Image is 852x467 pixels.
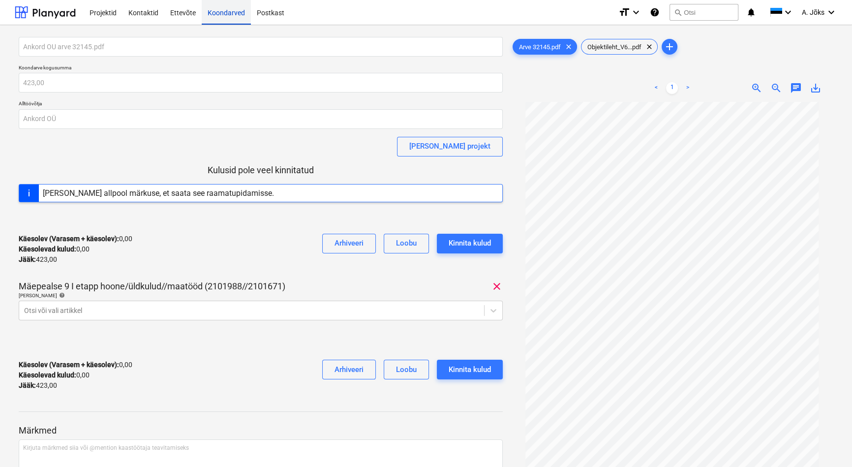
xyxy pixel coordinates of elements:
strong: Käesolevad kulud : [19,245,76,253]
span: Objektileht_V6...pdf [581,43,647,51]
span: clear [491,280,503,292]
span: save_alt [810,82,822,94]
span: chat [790,82,802,94]
button: Otsi [669,4,738,21]
div: Loobu [396,237,417,249]
button: Kinnita kulud [437,234,503,253]
p: 0,00 [19,370,90,380]
i: keyboard_arrow_down [630,6,642,18]
strong: Jääk : [19,381,36,389]
div: Arhiveeri [335,237,364,249]
div: Kinnita kulud [449,237,491,249]
span: A. Jõks [802,8,824,16]
i: notifications [746,6,756,18]
div: [PERSON_NAME] [19,292,503,299]
button: Arhiveeri [322,234,376,253]
button: Kinnita kulud [437,360,503,379]
input: Koondarve kogusumma [19,73,503,93]
button: Arhiveeri [322,360,376,379]
button: [PERSON_NAME] projekt [397,137,503,156]
p: Mäepealse 9 I etapp hoone/üldkulud//maatööd (2101988//2101671) [19,280,285,292]
i: keyboard_arrow_down [825,6,837,18]
div: [PERSON_NAME] allpool märkuse, et saata see raamatupidamisse. [43,188,274,198]
span: help [57,292,65,298]
i: Abikeskus [650,6,660,18]
span: clear [643,41,655,53]
p: Kulusid pole veel kinnitatud [19,164,503,176]
button: Loobu [384,234,429,253]
p: Koondarve kogusumma [19,64,503,73]
p: 0,00 [19,360,132,370]
p: 423,00 [19,380,57,391]
iframe: Chat Widget [803,420,852,467]
strong: Jääk : [19,255,36,263]
div: Objektileht_V6...pdf [581,39,658,55]
input: Alltöövõtja [19,109,503,129]
div: Loobu [396,363,417,376]
a: Page 1 is your current page [666,82,678,94]
div: Arve 32145.pdf [513,39,577,55]
p: Alltöövõtja [19,100,503,109]
a: Next page [682,82,694,94]
p: Märkmed [19,425,503,436]
span: zoom_out [770,82,782,94]
strong: Käesolev (Varasem + käesolev) : [19,361,119,369]
strong: Käesolevad kulud : [19,371,76,379]
p: 423,00 [19,254,57,265]
i: format_size [618,6,630,18]
div: [PERSON_NAME] projekt [409,140,490,153]
a: Previous page [650,82,662,94]
i: keyboard_arrow_down [782,6,794,18]
button: Loobu [384,360,429,379]
span: search [674,8,682,16]
input: Koondarve nimi [19,37,503,57]
span: zoom_in [751,82,762,94]
strong: Käesolev (Varasem + käesolev) : [19,235,119,243]
span: add [664,41,675,53]
p: 0,00 [19,234,132,244]
p: 0,00 [19,244,90,254]
div: Arhiveeri [335,363,364,376]
span: clear [563,41,575,53]
span: Arve 32145.pdf [513,43,567,51]
div: Kinnita kulud [449,363,491,376]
